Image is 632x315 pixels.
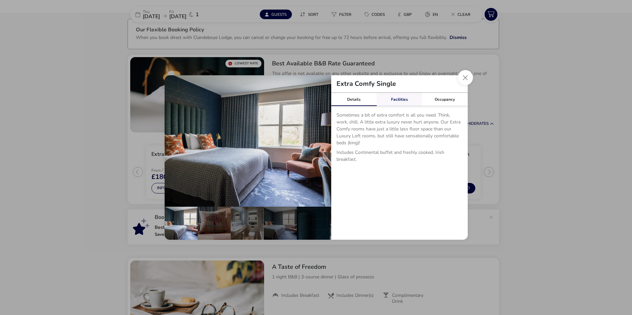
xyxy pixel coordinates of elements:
[336,149,462,165] p: Includes Continental buffet and freshly cooked, Irish breakfast.
[458,70,473,85] button: Close dialog
[165,75,331,207] img: 2fc8d8194b289e90031513efd3cd5548923c7455a633bcbef55e80dd528340a8
[331,81,401,87] h2: Extra Comfy Single
[165,75,468,240] div: details
[336,112,462,149] p: Sometimes a bit of extra comfort is all you need. Think, work, chill. A little extra luxury never...
[422,93,468,106] div: Occupancy
[331,93,377,106] div: Details
[376,93,422,106] div: Facilities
